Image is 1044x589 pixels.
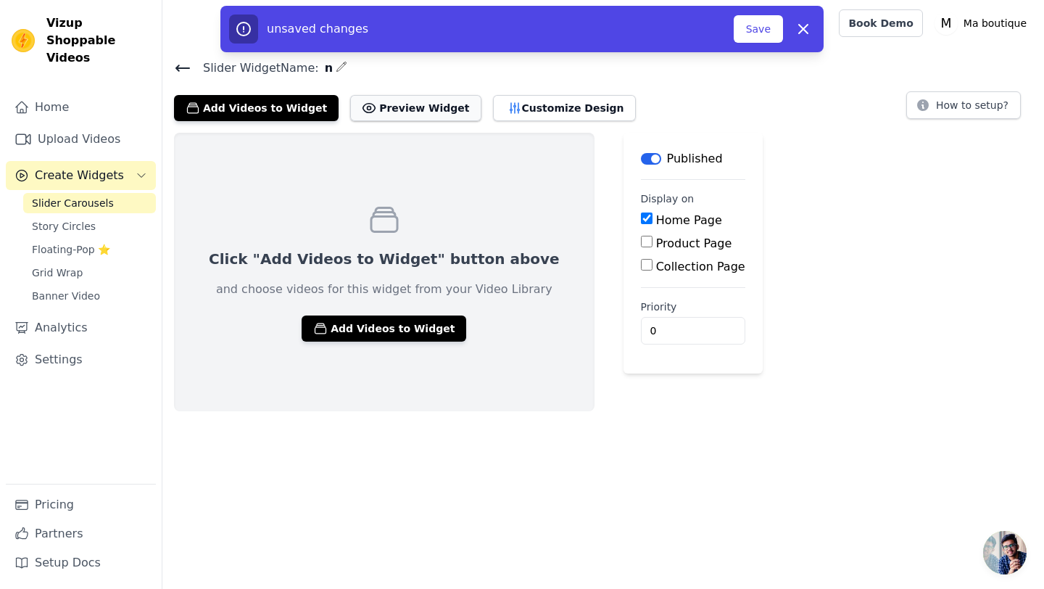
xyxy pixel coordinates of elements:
a: Floating-Pop ⭐ [23,239,156,260]
div: Edit Name [336,58,347,78]
a: How to setup? [906,102,1021,115]
button: Create Widgets [6,161,156,190]
span: n [319,59,333,77]
a: Pricing [6,490,156,519]
span: unsaved changes [267,22,368,36]
div: Ouvrir le chat [983,531,1027,574]
a: Home [6,93,156,122]
a: Partners [6,519,156,548]
button: Customize Design [493,95,636,121]
span: Slider Widget Name: [191,59,319,77]
a: Settings [6,345,156,374]
a: Story Circles [23,216,156,236]
button: Add Videos to Widget [174,95,339,121]
a: Slider Carousels [23,193,156,213]
label: Priority [641,300,745,314]
span: Floating-Pop ⭐ [32,242,110,257]
span: Create Widgets [35,167,124,184]
button: How to setup? [906,91,1021,119]
span: Story Circles [32,219,96,234]
a: Upload Videos [6,125,156,154]
p: and choose videos for this widget from your Video Library [216,281,552,298]
p: Published [667,150,723,168]
label: Collection Page [656,260,745,273]
button: Save [734,15,783,43]
label: Home Page [656,213,722,227]
p: Click "Add Videos to Widget" button above [209,249,560,269]
a: Setup Docs [6,548,156,577]
a: Banner Video [23,286,156,306]
button: Add Videos to Widget [302,316,466,342]
a: Analytics [6,313,156,342]
span: Slider Carousels [32,196,114,210]
a: Grid Wrap [23,263,156,283]
button: Preview Widget [350,95,481,121]
label: Product Page [656,236,732,250]
span: Banner Video [32,289,100,303]
legend: Display on [641,191,695,206]
span: Grid Wrap [32,265,83,280]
